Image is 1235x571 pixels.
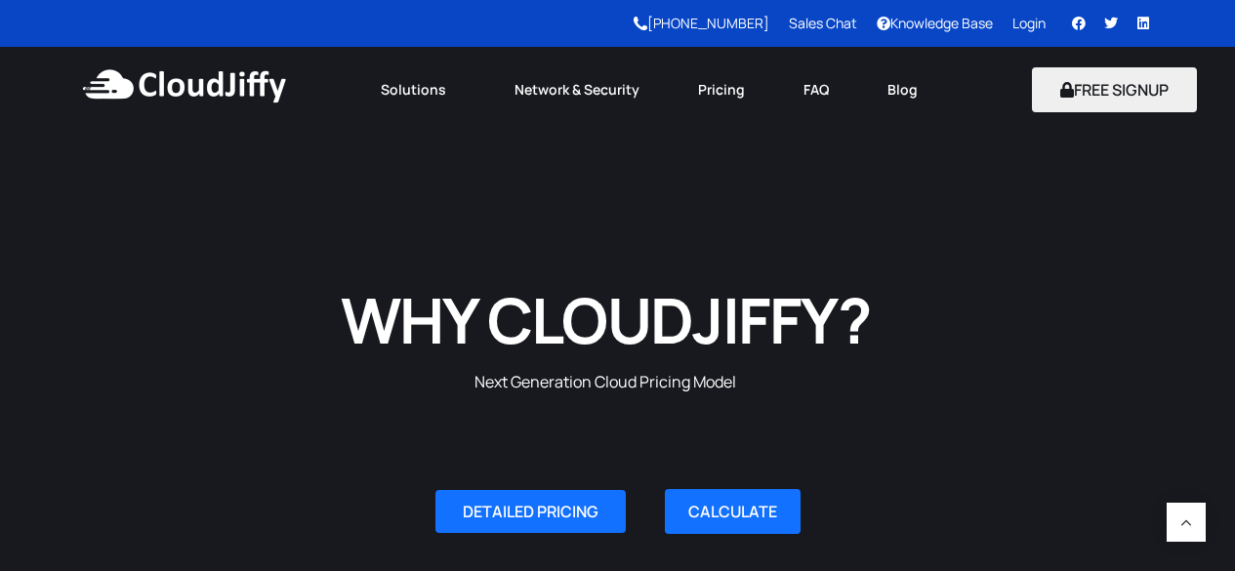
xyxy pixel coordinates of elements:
[789,14,857,32] a: Sales Chat
[858,68,947,111] a: Blog
[669,68,774,111] a: Pricing
[1032,67,1197,112] button: FREE SIGNUP
[351,68,485,111] a: Solutions
[634,14,769,32] a: [PHONE_NUMBER]
[463,504,598,519] span: DETAILED PRICING
[1032,79,1197,101] a: FREE SIGNUP
[307,370,905,395] p: Next Generation Cloud Pricing Model
[307,279,905,360] h1: WHY CLOUDJIFFY?
[877,14,993,32] a: Knowledge Base
[665,489,801,534] a: CALCULATE
[1012,14,1046,32] a: Login
[774,68,858,111] a: FAQ
[435,490,626,533] a: DETAILED PRICING
[485,68,669,111] a: Network & Security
